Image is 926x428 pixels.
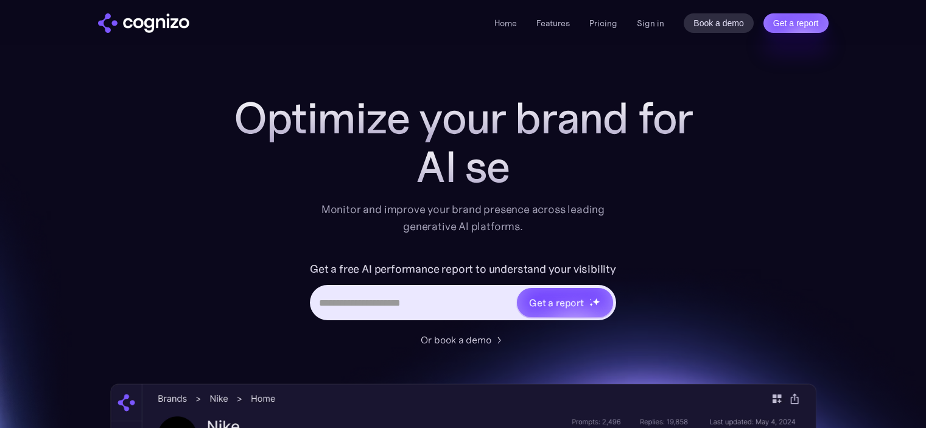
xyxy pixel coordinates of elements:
[684,13,754,33] a: Book a demo
[592,298,600,306] img: star
[516,287,614,318] a: Get a reportstarstarstar
[494,18,517,29] a: Home
[637,16,664,30] a: Sign in
[421,332,506,347] a: Or book a demo
[536,18,570,29] a: Features
[220,142,707,191] div: AI se
[589,303,594,307] img: star
[763,13,829,33] a: Get a report
[529,295,584,310] div: Get a report
[421,332,491,347] div: Or book a demo
[314,201,613,235] div: Monitor and improve your brand presence across leading generative AI platforms.
[310,259,616,326] form: Hero URL Input Form
[98,13,189,33] a: home
[98,13,189,33] img: cognizo logo
[310,259,616,279] label: Get a free AI performance report to understand your visibility
[220,94,707,142] h1: Optimize your brand for
[589,298,591,300] img: star
[589,18,617,29] a: Pricing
